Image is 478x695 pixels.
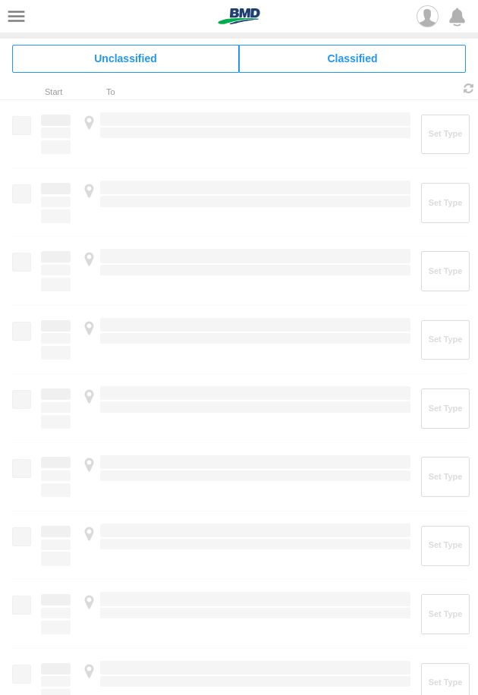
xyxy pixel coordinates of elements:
div: Click to Sort [45,89,79,96]
span: Click to view Classified Trips [239,45,466,72]
span: Click to view Unclassified Trips [12,45,239,72]
span: Refresh [460,82,478,96]
img: bmd-logo.svg [200,8,278,25]
div: To [85,89,289,96]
